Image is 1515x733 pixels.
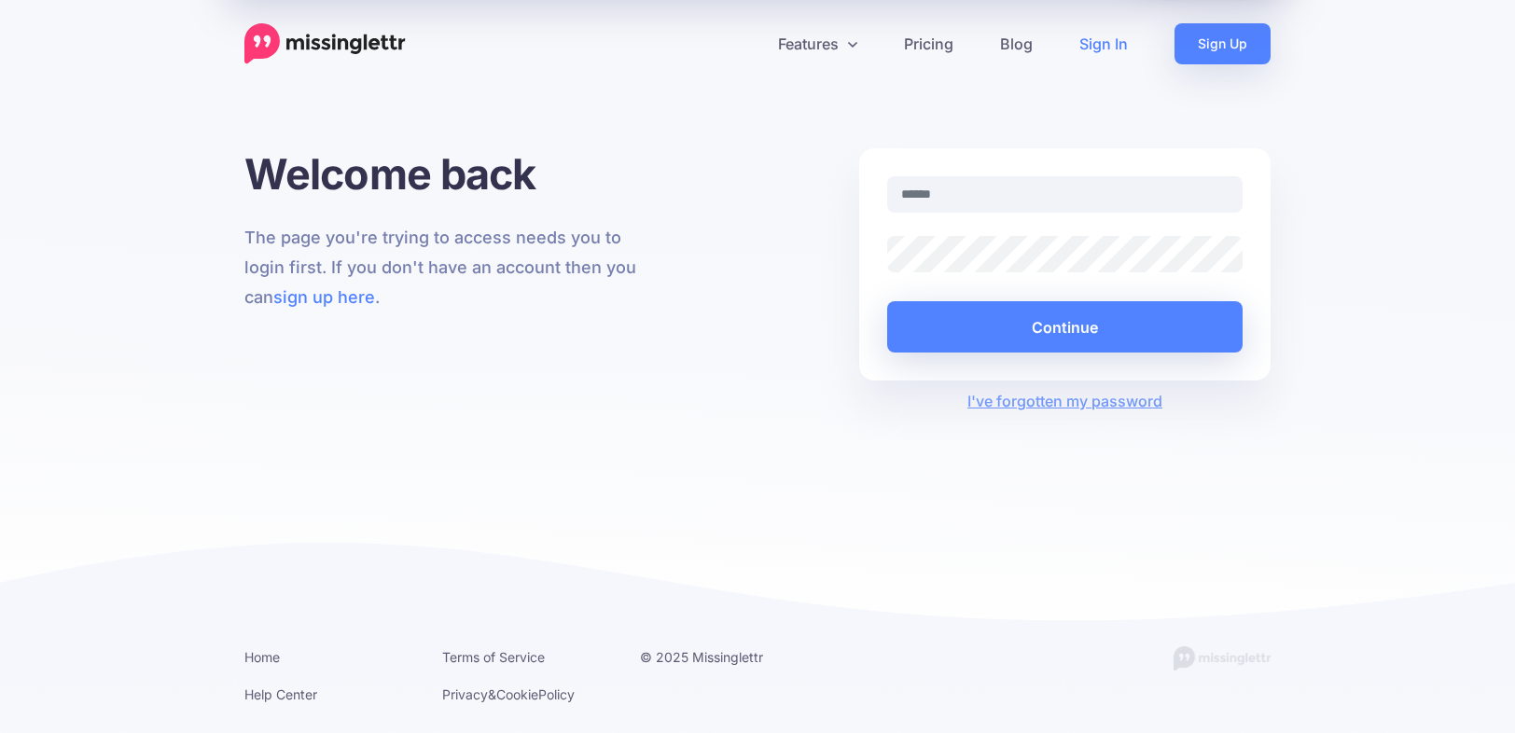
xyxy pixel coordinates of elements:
li: & Policy [442,683,612,706]
a: Terms of Service [442,649,545,665]
a: I've forgotten my password [967,392,1162,410]
a: Sign Up [1174,23,1271,64]
a: Pricing [881,23,977,64]
li: © 2025 Missinglettr [640,645,810,669]
a: Home [244,649,280,665]
a: sign up here [273,287,375,307]
a: Cookie [496,686,538,702]
a: Sign In [1056,23,1151,64]
a: Privacy [442,686,488,702]
a: Features [755,23,881,64]
p: The page you're trying to access needs you to login first. If you don't have an account then you ... [244,223,656,312]
a: Help Center [244,686,317,702]
h1: Welcome back [244,148,656,200]
a: Blog [977,23,1056,64]
button: Continue [887,301,1243,353]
